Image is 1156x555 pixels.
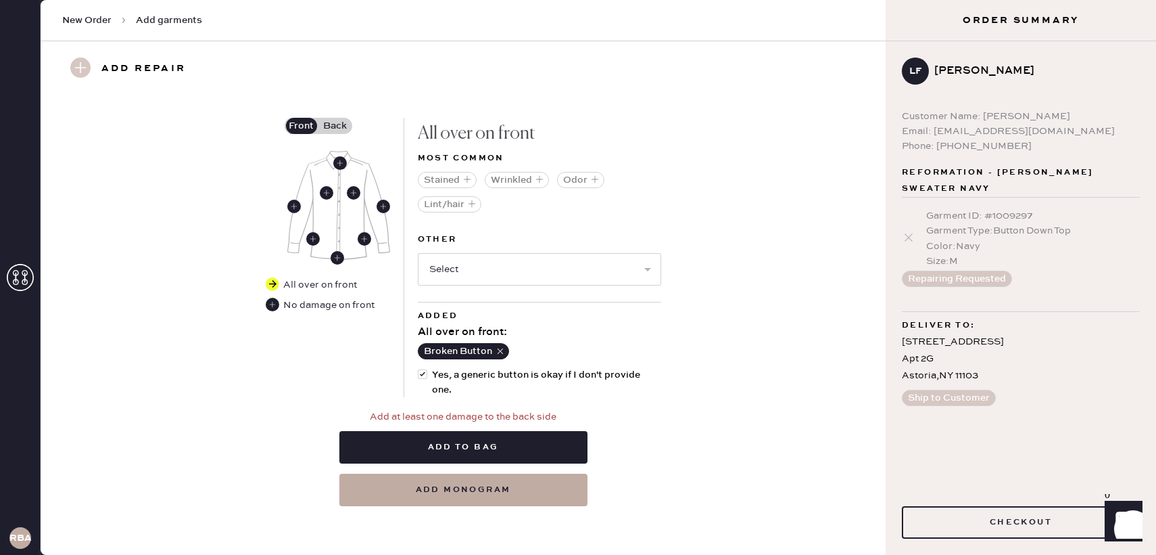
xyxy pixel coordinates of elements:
[377,200,390,213] div: Front Left Sleeve
[418,324,661,340] div: All over on front :
[418,196,481,213] button: Lint/hair
[320,186,333,200] div: Front Right Body
[902,124,1140,139] div: Email: [EMAIL_ADDRESS][DOMAIN_NAME]
[902,139,1140,154] div: Phone: [PHONE_NUMBER]
[418,231,661,248] label: Other
[370,409,556,424] div: Add at least one damage to the back side
[266,277,374,292] div: All over on front
[283,298,375,313] div: No damage on front
[926,208,1140,223] div: Garment ID : # 1009297
[358,232,371,246] div: Front Left Seam
[902,164,1140,197] span: Reformation - [PERSON_NAME] Sweater Navy
[902,390,996,406] button: Ship to Customer
[62,14,112,27] span: New Order
[333,156,347,170] div: Front Center Neckline
[926,254,1140,269] div: Size : M
[285,118,318,134] label: Front
[902,506,1140,539] button: Checkout
[418,118,661,150] div: All over on front
[418,308,661,324] div: Added
[306,232,320,246] div: Front Right Seam
[902,317,975,334] span: Deliver to:
[886,14,1156,27] h3: Order Summary
[557,172,604,188] button: Odor
[318,118,352,134] label: Back
[485,172,549,188] button: Wrinkled
[926,239,1140,254] div: Color : Navy
[1092,494,1150,552] iframe: Front Chat
[339,431,587,464] button: Add to bag
[926,223,1140,238] div: Garment Type : Button Down Top
[902,334,1140,385] div: [STREET_ADDRESS] Apt 2G Astoria , NY 11103
[909,66,921,76] h3: LF
[9,533,31,543] h3: RBA
[432,368,660,397] span: Yes, a generic button is okay if I don't provide one.
[418,150,661,166] div: Most common
[418,343,509,359] button: Broken Button
[287,200,301,213] div: Front Right Sleeve
[339,474,587,506] button: add monogram
[101,58,186,81] h3: Add repair
[902,271,1012,287] button: Repairing Requested
[934,63,1129,79] div: [PERSON_NAME]
[287,151,390,261] img: Garment image
[347,186,360,200] div: Front Left Body
[418,172,477,188] button: Stained
[902,109,1140,124] div: Customer Name: [PERSON_NAME]
[331,251,344,265] div: Front Center Hem
[283,277,357,292] div: All over on front
[136,14,202,27] span: Add garments
[266,298,390,313] div: No damage on front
